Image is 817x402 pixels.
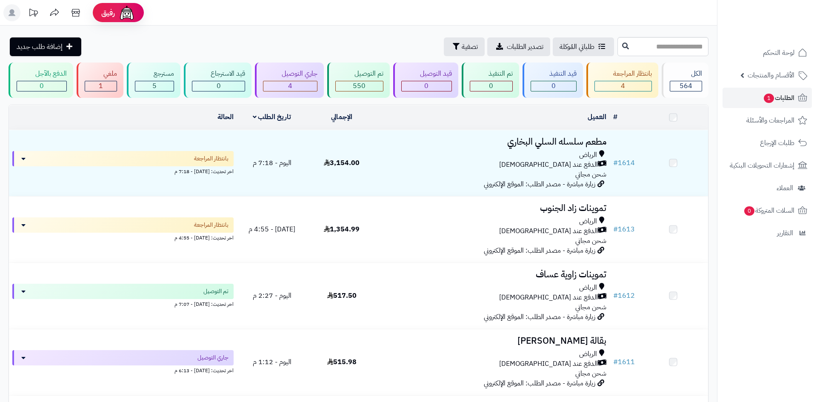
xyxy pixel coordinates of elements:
a: الدفع بالآجل 0 [7,63,75,98]
span: 0 [40,81,44,91]
span: # [613,291,618,301]
a: قيد التوصيل 0 [391,63,460,98]
a: # [613,112,617,122]
button: تصفية [444,37,485,56]
h3: بقالة [PERSON_NAME] [380,336,606,346]
a: بانتظار المراجعة 4 [585,63,660,98]
div: 550 [336,81,383,91]
div: 0 [17,81,66,91]
span: 4 [621,81,625,91]
a: تحديثات المنصة [23,4,44,23]
span: 517.50 [327,291,357,301]
div: 5 [135,81,174,91]
div: الدفع بالآجل [17,69,67,79]
span: تم التوصيل [203,287,229,296]
a: #1614 [613,158,635,168]
span: زيارة مباشرة - مصدر الطلب: الموقع الإلكتروني [484,245,595,256]
div: مسترجع [135,69,174,79]
span: التقارير [777,227,793,239]
span: شحن مجاني [575,169,606,180]
span: الرياض [579,217,597,226]
span: 0 [551,81,556,91]
span: [DATE] - 4:55 م [249,224,295,234]
span: السلات المتروكة [743,205,794,217]
a: الكل564 [660,63,710,98]
a: المراجعات والأسئلة [723,110,812,131]
a: ملغي 1 [75,63,125,98]
div: 0 [192,81,245,91]
a: إشعارات التحويلات البنكية [723,155,812,176]
a: طلباتي المُوكلة [553,37,614,56]
img: ai-face.png [118,4,135,21]
h3: تموينات زاد الجنوب [380,203,606,213]
a: إضافة طلب جديد [10,37,81,56]
span: زيارة مباشرة - مصدر الطلب: الموقع الإلكتروني [484,179,595,189]
span: طلباتي المُوكلة [560,42,594,52]
span: لوحة التحكم [763,47,794,59]
a: لوحة التحكم [723,43,812,63]
span: الرياض [579,349,597,359]
a: جاري التوصيل 4 [253,63,326,98]
span: الأقسام والمنتجات [748,69,794,81]
span: الرياض [579,283,597,293]
div: 4 [595,81,651,91]
span: 3,154.00 [324,158,360,168]
a: طلبات الإرجاع [723,133,812,153]
span: الدفع عند [DEMOGRAPHIC_DATA] [499,359,598,369]
span: الطلبات [763,92,794,104]
div: 0 [531,81,576,91]
span: الدفع عند [DEMOGRAPHIC_DATA] [499,160,598,170]
a: #1612 [613,291,635,301]
span: المراجعات والأسئلة [746,114,794,126]
a: الطلبات1 [723,88,812,108]
span: جاري التوصيل [197,354,229,362]
span: 0 [744,206,754,216]
div: 0 [402,81,451,91]
a: #1611 [613,357,635,367]
span: إضافة طلب جديد [17,42,63,52]
span: زيارة مباشرة - مصدر الطلب: الموقع الإلكتروني [484,378,595,388]
a: التقارير [723,223,812,243]
a: #1613 [613,224,635,234]
span: 0 [217,81,221,91]
span: 4 [288,81,292,91]
span: # [613,224,618,234]
a: العميل [588,112,606,122]
div: جاري التوصيل [263,69,317,79]
div: اخر تحديث: [DATE] - 7:07 م [12,299,234,308]
div: قيد التنفيذ [531,69,577,79]
span: اليوم - 7:18 م [253,158,291,168]
span: شحن مجاني [575,368,606,379]
span: اليوم - 2:27 م [253,291,291,301]
div: قيد الاسترجاع [192,69,245,79]
h3: مطعم سلسله السلي البخاري [380,137,606,147]
a: تصدير الطلبات [487,37,550,56]
div: اخر تحديث: [DATE] - 6:13 م [12,365,234,374]
div: بانتظار المراجعة [594,69,652,79]
h3: تموينات زاوية عساف [380,270,606,279]
div: 0 [470,81,512,91]
span: 1,354.99 [324,224,360,234]
span: # [613,357,618,367]
span: 1 [99,81,103,91]
img: logo-2.png [759,17,809,34]
a: قيد التنفيذ 0 [521,63,585,98]
span: 0 [424,81,428,91]
span: شحن مجاني [575,236,606,246]
div: اخر تحديث: [DATE] - 7:18 م [12,166,234,175]
a: قيد الاسترجاع 0 [182,63,253,98]
div: تم التنفيذ [470,69,513,79]
span: الدفع عند [DEMOGRAPHIC_DATA] [499,226,598,236]
div: 1 [85,81,117,91]
span: تصفية [462,42,478,52]
span: الدفع عند [DEMOGRAPHIC_DATA] [499,293,598,302]
div: اخر تحديث: [DATE] - 4:55 م [12,233,234,242]
span: بانتظار المراجعة [194,154,229,163]
span: زيارة مباشرة - مصدر الطلب: الموقع الإلكتروني [484,312,595,322]
span: 564 [680,81,692,91]
span: تصدير الطلبات [507,42,543,52]
span: إشعارات التحويلات البنكية [730,160,794,171]
div: قيد التوصيل [401,69,452,79]
a: السلات المتروكة0 [723,200,812,221]
div: تم التوصيل [335,69,383,79]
